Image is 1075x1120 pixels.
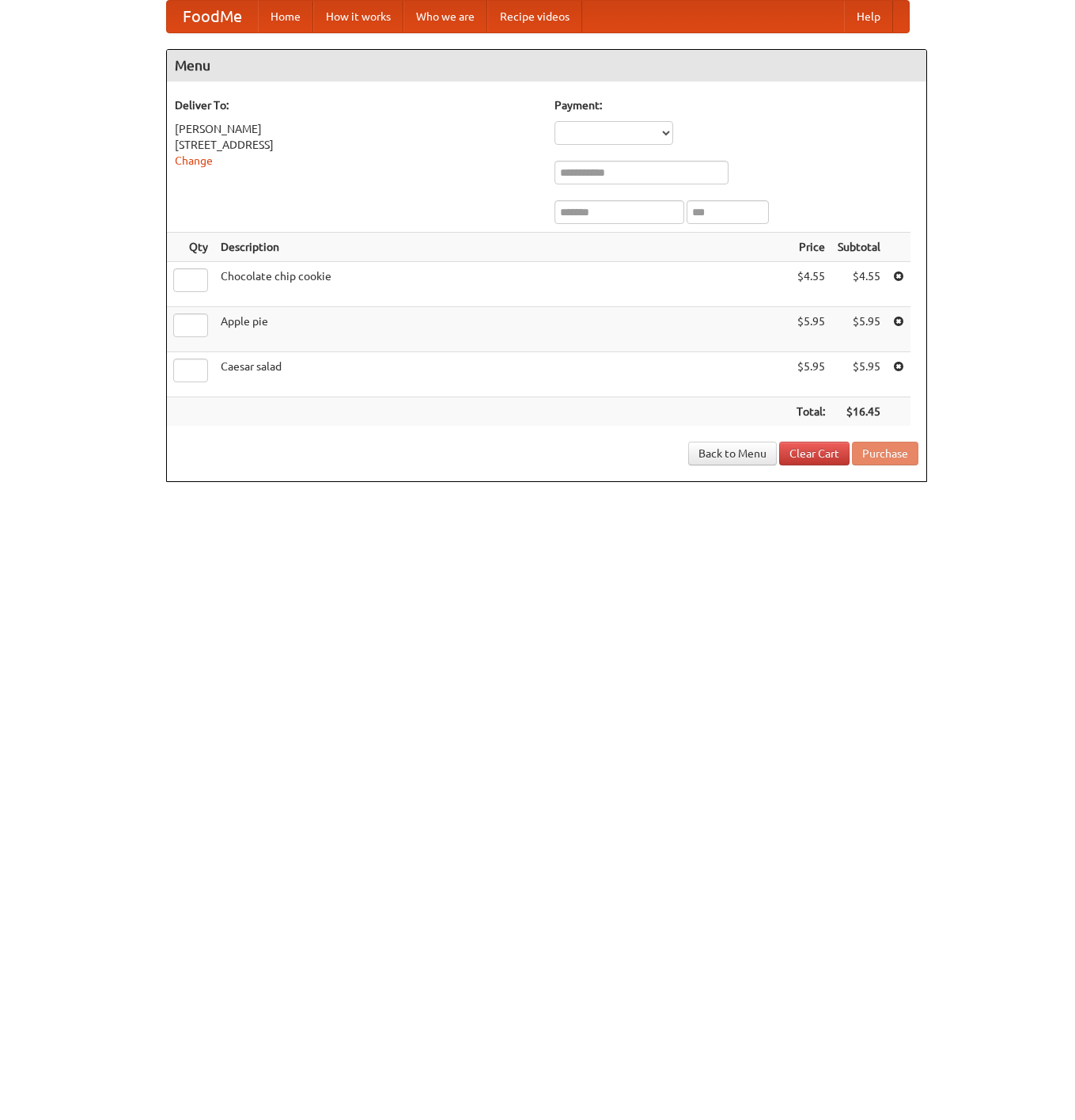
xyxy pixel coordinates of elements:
[167,233,214,262] th: Qty
[779,442,850,465] a: Clear Cart
[175,154,213,167] a: Change
[167,1,258,32] a: FoodMe
[313,1,403,32] a: How it works
[167,50,926,82] h4: Menu
[214,262,790,307] td: Chocolate chip cookie
[214,352,790,397] td: Caesar salad
[175,121,539,137] div: [PERSON_NAME]
[214,233,790,262] th: Description
[831,397,887,427] th: $16.45
[831,352,887,397] td: $5.95
[844,1,893,32] a: Help
[852,442,918,465] button: Purchase
[214,307,790,352] td: Apple pie
[790,307,831,352] td: $5.95
[831,307,887,352] td: $5.95
[487,1,582,32] a: Recipe videos
[688,442,777,465] a: Back to Menu
[403,1,487,32] a: Who we are
[258,1,313,32] a: Home
[790,262,831,307] td: $4.55
[790,397,831,427] th: Total:
[555,97,918,113] h5: Payment:
[831,233,887,262] th: Subtotal
[175,137,539,153] div: [STREET_ADDRESS]
[790,233,831,262] th: Price
[175,97,539,113] h5: Deliver To:
[831,262,887,307] td: $4.55
[790,352,831,397] td: $5.95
